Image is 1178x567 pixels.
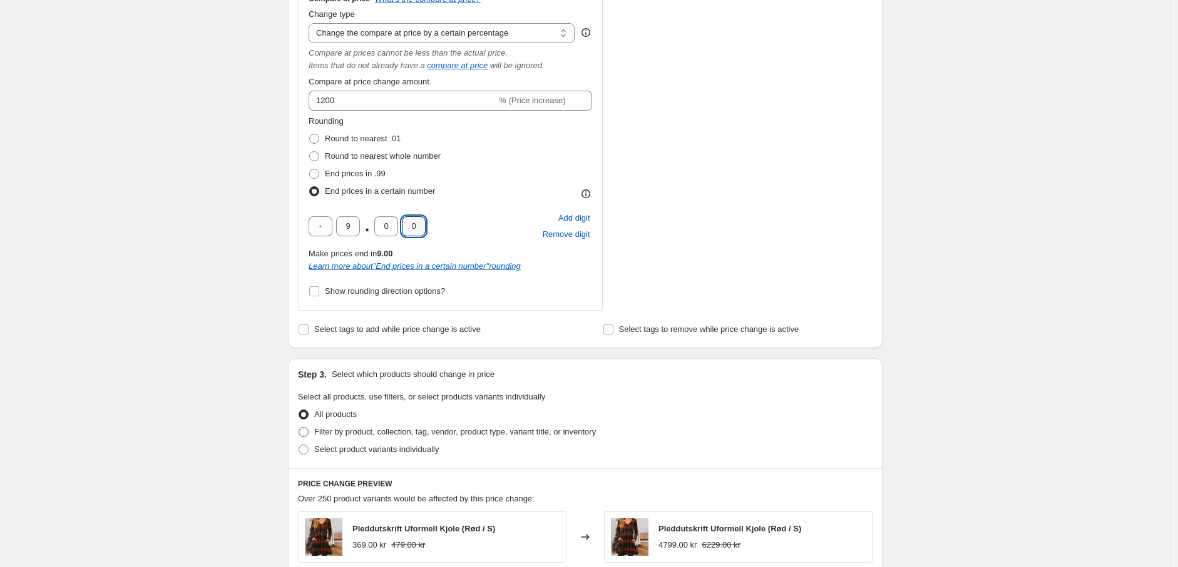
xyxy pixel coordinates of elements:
[309,9,355,19] span: Change type
[377,249,392,258] b: 9.00
[309,249,392,258] span: Make prices end in
[352,524,495,533] span: Pleddutskrift Uformell Kjole (Rød / S)
[427,61,488,70] button: compare at price
[619,324,799,334] span: Select tags to remove while price change is active
[314,324,481,334] span: Select tags to add while price change is active
[556,210,592,226] button: Add placeholder
[541,226,592,243] button: Remove placeholder
[402,216,426,236] input: ﹡
[309,91,496,111] input: -15
[658,524,801,533] span: Pleddutskrift Uformell Kjole (Rød / S)
[325,169,386,178] span: End prices in .99
[611,518,648,556] img: 8887ea7827acc1b58acc7090f1cbb910_1_720x_0894100b-42ef-4081-be1b-32d51b41db3d_80x.jpg
[499,96,565,105] span: % (Price increase)
[309,61,425,70] i: Items that do not already have a
[298,368,327,381] h2: Step 3.
[364,216,371,236] span: .
[325,134,401,143] span: Round to nearest .01
[309,216,332,236] input: ﹡
[298,494,535,503] span: Over 250 product variants would be affected by this price change:
[352,539,386,551] div: 369.00 kr
[325,151,441,161] span: Round to nearest whole number
[305,518,342,556] img: 8887ea7827acc1b58acc7090f1cbb910_1_720x_0894100b-42ef-4081-be1b-32d51b41db3d_80x.jpg
[309,261,521,271] i: Learn more about " End prices in a certain number " rounding
[543,228,590,241] span: Remove digit
[309,77,429,86] span: Compare at price change amount
[332,368,494,381] p: Select which products should change in price
[658,539,697,551] div: 4799.00 kr
[325,186,435,196] span: End prices in a certain number
[314,427,596,436] span: Filter by product, collection, tag, vendor, product type, variant title, or inventory
[702,539,740,551] strike: 6229.00 kr
[580,26,592,39] div: help
[374,216,398,236] input: ﹡
[298,392,545,401] span: Select all products, use filters, or select products variants individually
[325,286,445,296] span: Show rounding direction options?
[298,479,873,489] h6: PRICE CHANGE PREVIEW
[309,116,344,126] span: Rounding
[309,48,508,58] i: Compare at prices cannot be less than the actual price.
[490,61,545,70] i: will be ignored.
[314,409,357,419] span: All products
[558,212,590,224] span: Add digit
[314,444,439,454] span: Select product variants individually
[309,261,521,271] a: Learn more about"End prices in a certain number"rounding
[336,216,360,236] input: ﹡
[391,539,425,551] strike: 479.00 kr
